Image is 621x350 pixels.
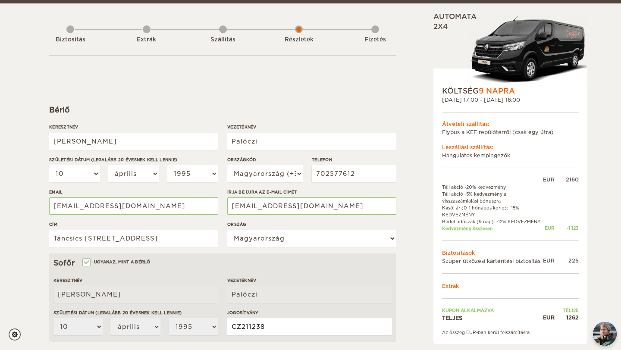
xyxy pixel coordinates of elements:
[53,286,218,303] input: pl. Vilmos
[227,286,392,303] input: pl. Smith
[543,176,555,183] font: EUR
[442,205,519,217] font: Késői ár (0-1 hónapos korig): -15% KEDVEZMÉNY
[433,22,448,31] font: 2x4
[227,190,297,194] font: Írja be újra az e-mail címét
[49,190,63,194] font: Email
[49,222,57,227] font: Cím
[545,225,555,231] font: EUR
[442,191,506,203] font: Téli akció -5% kedvezmény a visszaszámlálási bónuszra
[442,283,459,289] font: Extrák
[94,259,151,264] font: Ugyanaz, mint a bérlő
[210,36,235,43] font: Szállítás
[53,278,83,283] font: Keresztnév
[49,106,70,114] font: Bérlő
[468,15,587,86] img: Langur-m-c-logo-2.png
[442,144,493,150] font: Leszállási szállítás:
[364,36,386,43] font: Fizetés
[53,259,75,267] font: Sofőr
[442,97,520,103] font: [DATE] 17:00 - [DATE] 16:00
[563,308,579,313] font: TÉLI25
[442,330,531,335] font: Az összeg EUR-ban kerül felszámításra.
[53,310,182,315] font: Születési dátum (Legalább 20 évesnek kell lennie)
[442,129,554,135] font: Flybus a KEF repülőtérről (csak egy útra)
[543,257,555,264] font: EUR
[227,125,257,129] font: Vezetéknév
[442,226,493,231] font: Kedvezmény összesen
[227,222,246,227] font: Ország
[479,87,515,95] font: 9 NAPRA
[227,318,392,335] input: pl. 14789654B
[593,322,617,346] button: chat-button
[49,125,78,129] font: Keresztnév
[442,258,540,264] font: Szuper ütközési kártérítési biztosítás
[442,184,506,190] font: Téli akció -20% kedvezmény
[543,314,555,321] font: EUR
[9,328,26,341] a: Sütibeállítások
[312,157,332,162] font: Telefon
[593,322,617,346] img: Freyja at Cozy Campers
[49,133,218,150] input: pl. Vilmos
[49,197,218,215] input: pl. példa@example.com
[227,157,256,162] font: Országkód
[442,308,494,313] font: Kupon alkalmazva
[49,157,177,162] font: Születési dátum (Legalább 20 évesnek kell lennie)
[442,152,510,159] font: Hangulatos kempingezők
[312,165,396,182] input: pl. 1 234 567 890
[49,230,218,247] input: pl. utca, város, irányítószám
[442,315,462,321] font: TELJES
[227,278,257,283] font: Vezetéknév
[285,36,314,43] font: Részletek
[227,310,259,315] font: Jogosítvány
[227,197,396,215] input: pl. példa@example.com
[442,250,475,256] font: Biztosítások
[567,225,579,231] font: -1 123
[433,12,477,21] font: Automata
[442,219,541,224] font: Bérleti időszak (9 nap): -12% KEDVEZMÉNY
[56,36,85,43] font: Biztosítás
[566,176,579,183] font: 2160
[442,87,479,95] font: KÖLTSÉG
[83,260,89,266] input: Ugyanaz, mint a bérlő
[442,121,489,127] font: Átvételi szállítás:
[137,36,156,43] font: Extrák
[568,257,579,264] font: 225
[566,314,579,321] font: 1262
[227,133,396,150] input: pl. Smith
